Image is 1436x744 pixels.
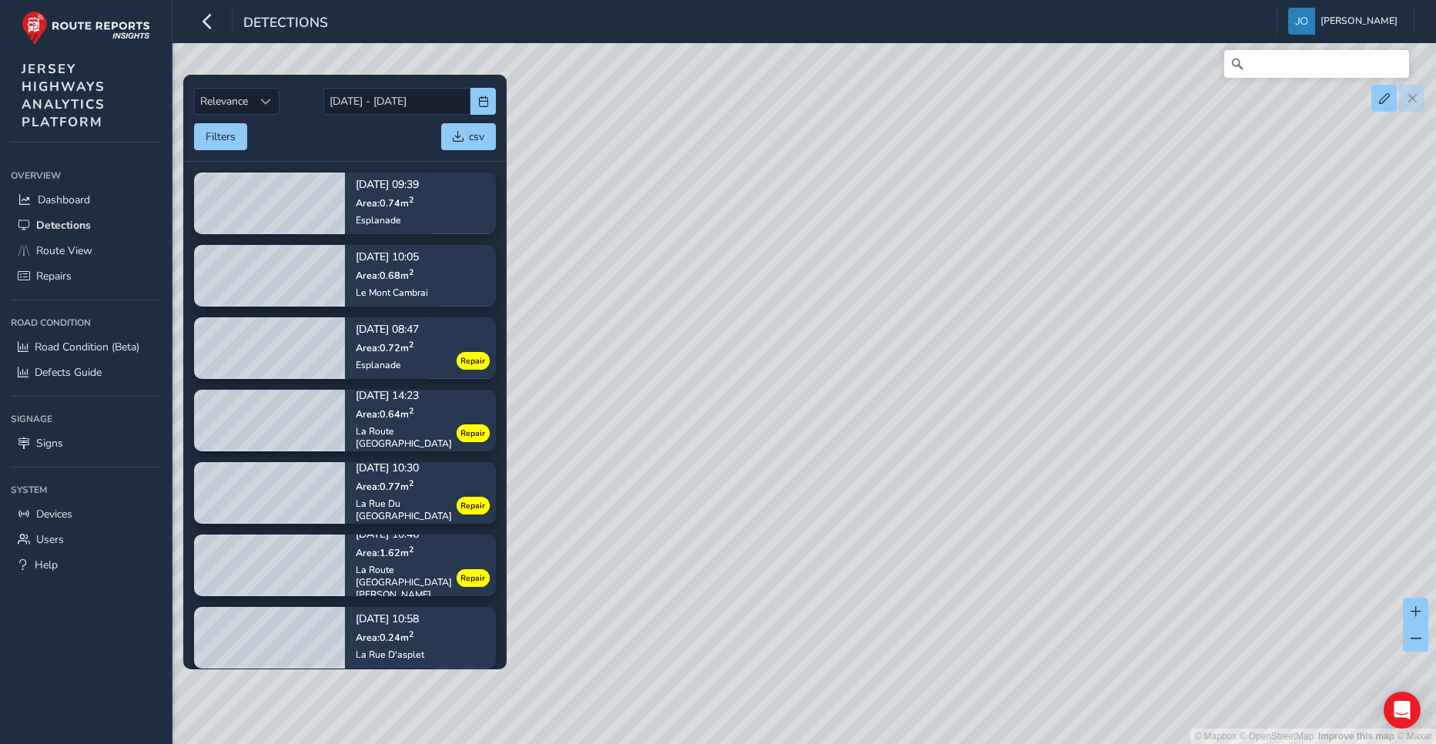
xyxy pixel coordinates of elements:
[11,407,161,431] div: Signage
[11,187,161,213] a: Dashboard
[22,11,150,45] img: rr logo
[356,529,485,540] p: [DATE] 10:46
[460,499,485,511] span: Repair
[1288,8,1315,35] img: diamond-layout
[356,340,413,354] span: Area: 0.72 m
[1384,692,1421,729] div: Open Intercom Messenger
[356,390,485,401] p: [DATE] 14:23
[356,268,413,281] span: Area: 0.68 m
[194,123,247,150] button: Filters
[253,89,279,114] div: Sort by Date
[356,252,428,263] p: [DATE] 10:05
[36,532,64,547] span: Users
[409,404,413,416] sup: 2
[356,563,485,600] div: La Route [GEOGRAPHIC_DATA][PERSON_NAME]
[409,338,413,350] sup: 2
[195,89,253,114] span: Relevance
[356,358,419,370] div: Esplanade
[11,238,161,263] a: Route View
[409,193,413,205] sup: 2
[11,360,161,385] a: Defects Guide
[356,424,485,449] div: La Route [GEOGRAPHIC_DATA]
[11,552,161,578] a: Help
[441,123,496,150] button: csv
[11,213,161,238] a: Detections
[1288,8,1403,35] button: [PERSON_NAME]
[409,628,413,639] sup: 2
[22,60,105,131] span: JERSEY HIGHWAYS ANALYTICS PLATFORM
[38,193,90,207] span: Dashboard
[469,129,484,144] span: csv
[11,501,161,527] a: Devices
[356,213,419,226] div: Esplanade
[356,614,424,625] p: [DATE] 10:58
[356,407,413,420] span: Area: 0.64 m
[409,477,413,488] sup: 2
[356,479,413,492] span: Area: 0.77 m
[356,630,413,643] span: Area: 0.24 m
[1321,8,1398,35] span: [PERSON_NAME]
[11,311,161,334] div: Road Condition
[409,266,413,277] sup: 2
[36,436,63,451] span: Signs
[1224,50,1409,78] input: Search
[11,431,161,456] a: Signs
[35,340,139,354] span: Road Condition (Beta)
[36,218,91,233] span: Detections
[356,286,428,298] div: Le Mont Cambrai
[35,558,58,572] span: Help
[460,571,485,584] span: Repair
[356,545,413,558] span: Area: 1.62 m
[11,334,161,360] a: Road Condition (Beta)
[36,243,92,258] span: Route View
[356,648,424,660] div: La Rue D'asplet
[356,497,485,521] div: La Rue Du [GEOGRAPHIC_DATA]
[356,463,485,474] p: [DATE] 10:30
[243,13,328,35] span: Detections
[11,164,161,187] div: Overview
[36,269,72,283] span: Repairs
[11,478,161,501] div: System
[11,527,161,552] a: Users
[11,263,161,289] a: Repairs
[36,507,72,521] span: Devices
[356,196,413,209] span: Area: 0.74 m
[356,324,419,335] p: [DATE] 08:47
[460,427,485,439] span: Repair
[409,543,413,555] sup: 2
[356,179,419,190] p: [DATE] 09:39
[35,365,102,380] span: Defects Guide
[460,354,485,367] span: Repair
